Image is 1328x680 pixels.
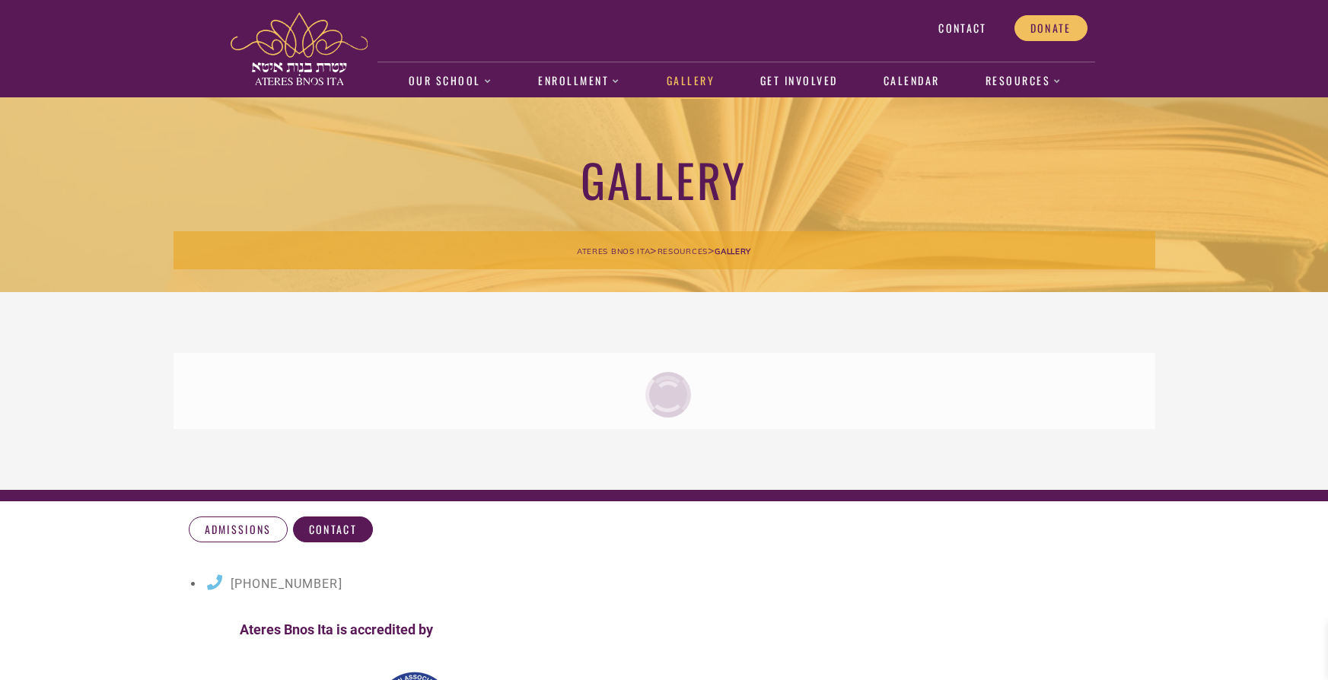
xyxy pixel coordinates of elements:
a: Resources [658,243,708,257]
h1: Gallery [174,151,1155,208]
h4: Ateres Bnos Ita is accredited by [193,621,482,638]
a: Gallery [658,64,722,99]
span: Gallery [715,246,751,256]
a: Admissions [189,516,288,542]
a: [PHONE_NUMBER] [204,577,342,591]
span: Ateres Bnos Ita [577,246,651,256]
span: Resources [658,246,708,256]
a: Enrollment [530,64,629,99]
a: Contact [922,15,1002,41]
span: [PHONE_NUMBER] [231,577,342,591]
a: Get Involved [752,64,846,99]
a: Calendar [875,64,947,99]
a: Donate [1014,15,1088,41]
a: Contact [293,516,373,542]
span: Contact [309,523,357,536]
a: Our School [400,64,500,99]
a: Ateres Bnos Ita [577,243,651,257]
span: Admissions [205,523,272,536]
span: Contact [938,21,986,35]
img: ateres [231,12,368,85]
a: Resources [977,64,1070,99]
div: > > [174,231,1155,269]
span: Donate [1030,21,1072,35]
